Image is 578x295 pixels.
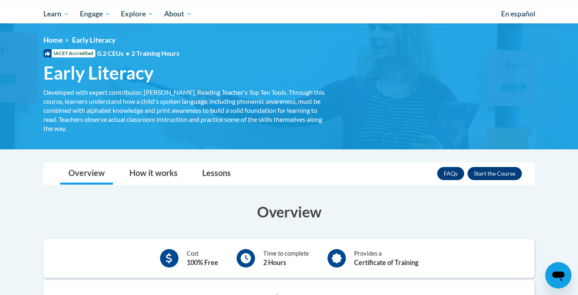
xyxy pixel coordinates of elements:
div: Provides a [354,249,418,268]
span: • [126,49,129,57]
a: Engage [75,5,116,23]
a: Home [43,36,63,44]
b: Certificate of Training [354,258,418,266]
span: En español [501,9,535,18]
span: Early Literacy [72,36,115,44]
b: 100% Free [187,258,218,266]
span: 2 Training Hours [131,49,179,57]
a: About [159,5,197,23]
span: Engage [80,9,111,19]
span: Learn [43,9,69,19]
div: Developed with expert contributor, [PERSON_NAME], Reading Teacher's Top Ten Tools. Through this c... [43,88,326,133]
span: 0.2 CEUs [97,49,179,58]
h3: Overview [43,201,535,222]
a: Learn [38,5,75,23]
b: 2 Hours [263,258,286,266]
a: En español [496,5,541,23]
a: Lessons [194,163,239,185]
div: Main menu [31,5,547,23]
span: About [164,9,192,19]
a: How it works [121,163,186,185]
a: FAQs [437,167,464,180]
iframe: Button to launch messaging window [545,262,571,288]
div: Time to complete [263,249,309,268]
span: Explore [121,9,154,19]
span: IACET Accredited [43,49,95,57]
div: Cost [187,249,218,268]
a: Overview [60,163,113,185]
button: Enroll [467,167,522,180]
a: Explore [115,5,159,23]
span: Early Literacy [43,62,154,84]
